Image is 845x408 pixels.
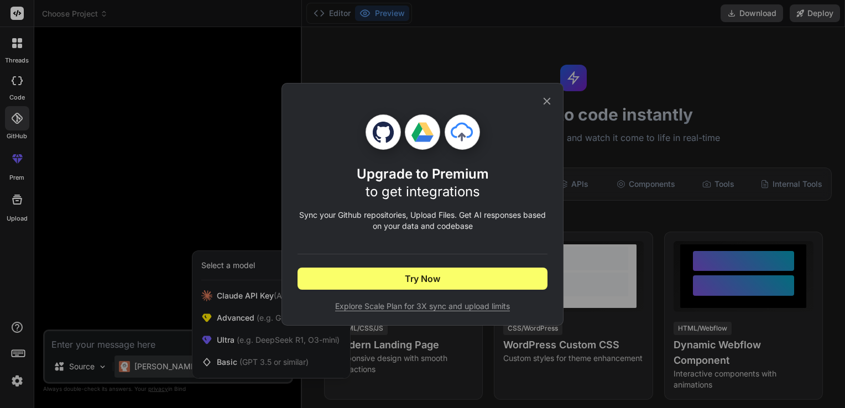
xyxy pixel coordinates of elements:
[298,268,547,290] button: Try Now
[357,165,489,201] h1: Upgrade to Premium
[298,301,547,312] span: Explore Scale Plan for 3X sync and upload limits
[405,272,440,285] span: Try Now
[298,210,547,232] p: Sync your Github repositories, Upload Files. Get AI responses based on your data and codebase
[366,184,480,200] span: to get integrations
